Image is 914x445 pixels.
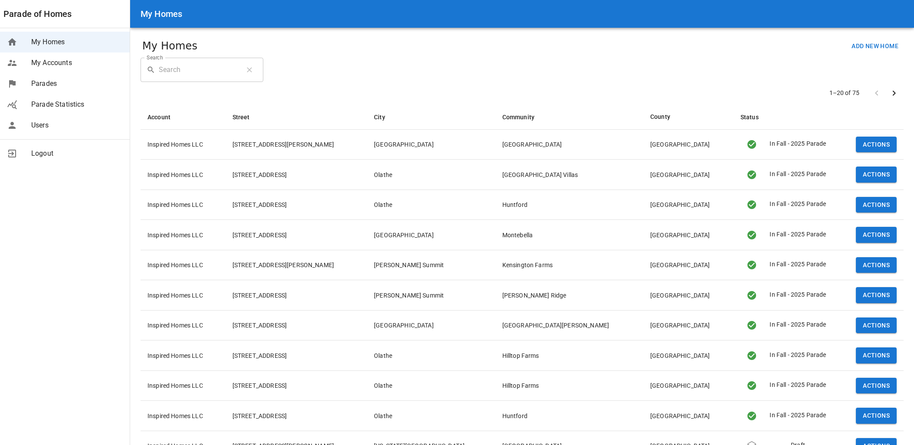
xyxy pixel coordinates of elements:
[226,401,367,431] td: [STREET_ADDRESS]
[31,37,123,47] span: My Homes
[367,160,495,190] td: Olathe
[643,340,734,371] td: [GEOGRAPHIC_DATA]
[763,350,829,361] div: In Fall - 2025 Parade
[643,190,734,220] td: [GEOGRAPHIC_DATA]
[763,230,829,240] div: In Fall - 2025 Parade
[495,250,643,280] td: Kensington Farms
[495,160,643,190] td: [GEOGRAPHIC_DATA] Villas
[159,58,238,82] input: Search
[856,227,897,243] button: Actions
[740,200,763,210] div: In Fall - 2025 Parade
[856,197,897,213] button: Actions
[740,170,763,180] div: In Fall - 2025 Parade
[495,280,643,311] td: [PERSON_NAME] Ridge
[226,280,367,311] td: [STREET_ADDRESS]
[763,200,829,210] div: In Fall - 2025 Parade
[141,310,226,340] td: Inspired Homes LLC
[643,280,734,311] td: [GEOGRAPHIC_DATA]
[856,287,897,303] button: Actions
[226,190,367,220] td: [STREET_ADDRESS]
[856,317,897,334] button: Actions
[885,85,903,102] button: next page
[856,378,897,394] button: Actions
[367,280,495,311] td: [PERSON_NAME] Summit
[763,320,829,330] div: In Fall - 2025 Parade
[226,370,367,401] td: [STREET_ADDRESS]
[643,401,734,431] td: [GEOGRAPHIC_DATA]
[763,139,829,150] div: In Fall - 2025 Parade
[643,220,734,250] td: [GEOGRAPHIC_DATA]
[856,137,897,153] button: Actions
[141,160,226,190] td: Inspired Homes LLC
[226,129,367,160] td: [STREET_ADDRESS][PERSON_NAME]
[829,88,860,97] p: 1–20 of 75
[495,310,643,340] td: [GEOGRAPHIC_DATA][PERSON_NAME]
[141,250,226,280] td: Inspired Homes LLC
[141,280,226,311] td: Inspired Homes LLC
[740,350,763,361] div: In Fall - 2025 Parade
[141,7,182,21] h6: My Homes
[856,347,897,363] button: Actions
[31,58,123,68] span: My Accounts
[643,310,734,340] td: [GEOGRAPHIC_DATA]
[367,220,495,250] td: [GEOGRAPHIC_DATA]
[141,340,226,371] td: Inspired Homes LLC
[763,411,829,421] div: In Fall - 2025 Parade
[226,310,367,340] td: [STREET_ADDRESS]
[367,129,495,160] td: [GEOGRAPHIC_DATA]
[367,340,495,371] td: Olathe
[740,260,763,270] div: In Fall - 2025 Parade
[141,401,226,431] td: Inspired Homes LLC
[740,112,770,122] span: Status
[374,112,396,122] span: City
[848,42,902,50] a: Add New Home
[147,54,163,61] label: Search
[495,370,643,401] td: Hilltop Farms
[763,260,829,270] div: In Fall - 2025 Parade
[740,139,763,150] div: In Fall - 2025 Parade
[848,38,902,54] button: Add New Home
[495,190,643,220] td: Huntford
[226,160,367,190] td: [STREET_ADDRESS]
[367,310,495,340] td: [GEOGRAPHIC_DATA]
[367,190,495,220] td: Olathe
[31,99,123,110] span: Parade Statistics
[763,380,829,391] div: In Fall - 2025 Parade
[740,411,763,421] div: In Fall - 2025 Parade
[495,129,643,160] td: [GEOGRAPHIC_DATA]
[495,220,643,250] td: Montebella
[763,290,829,301] div: In Fall - 2025 Parade
[740,380,763,391] div: In Fall - 2025 Parade
[142,38,197,54] h1: My Homes
[147,65,155,74] svg: Search
[141,220,226,250] td: Inspired Homes LLC
[141,129,226,160] td: Inspired Homes LLC
[141,370,226,401] td: Inspired Homes LLC
[643,105,734,130] th: County
[643,160,734,190] td: [GEOGRAPHIC_DATA]
[740,290,763,301] div: In Fall - 2025 Parade
[763,170,829,180] div: In Fall - 2025 Parade
[495,340,643,371] td: Hilltop Farms
[367,250,495,280] td: [PERSON_NAME] Summit
[3,7,72,21] a: Parade of Homes
[233,112,261,122] span: Street
[643,250,734,280] td: [GEOGRAPHIC_DATA]
[226,220,367,250] td: [STREET_ADDRESS]
[495,401,643,431] td: Huntford
[367,401,495,431] td: Olathe
[740,230,763,240] div: In Fall - 2025 Parade
[31,120,123,131] span: Users
[856,408,897,424] button: Actions
[856,257,897,273] button: Actions
[643,370,734,401] td: [GEOGRAPHIC_DATA]
[141,190,226,220] td: Inspired Homes LLC
[740,320,763,330] div: In Fall - 2025 Parade
[856,167,897,183] button: Actions
[367,370,495,401] td: Olathe
[226,250,367,280] td: [STREET_ADDRESS][PERSON_NAME]
[31,79,123,89] span: Parades
[226,340,367,371] td: [STREET_ADDRESS]
[502,112,546,122] span: Community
